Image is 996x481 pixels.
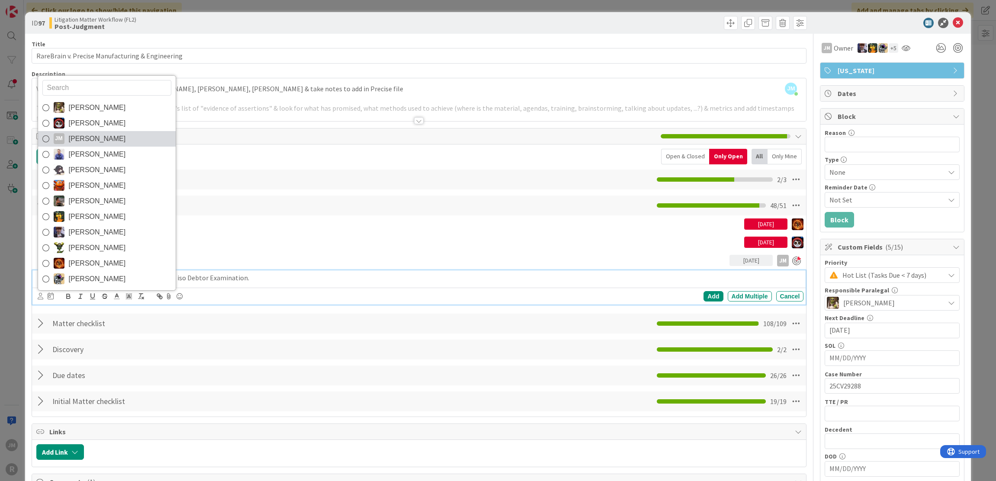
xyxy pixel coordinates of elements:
span: Tasks [49,131,657,141]
div: [DATE] [744,218,787,230]
img: JS [54,118,64,128]
span: None [829,166,940,178]
img: TM [878,43,888,53]
span: [PERSON_NAME] [69,226,126,239]
span: ( 5/15 ) [885,243,903,251]
span: Links [49,426,791,437]
img: DG [54,102,64,113]
button: Add Link [36,444,84,460]
span: Reminder Date [825,184,867,190]
div: SOL [825,343,960,349]
p: Review Rule 11 Sanctions Motion [64,218,741,228]
img: MR [868,43,877,53]
img: TR [792,218,803,230]
input: type card name here... [32,48,807,64]
input: Add Checklist... [49,316,244,331]
span: [PERSON_NAME] [69,117,126,130]
label: Case Number [825,370,862,378]
button: Add Checklist [36,149,97,164]
span: 2 / 3 [777,174,787,185]
div: Priority [825,260,960,266]
img: NC [54,242,64,253]
span: 48 / 51 [770,200,787,211]
span: [PERSON_NAME] [69,195,126,208]
div: Add Multiple [728,291,772,301]
div: Responsible Paralegal [825,287,960,293]
p: File Rule 11 Sanctions Motion [64,237,741,247]
span: ID [32,18,45,28]
span: Owner [834,43,853,53]
input: MM/DD/YYYY [829,323,955,338]
div: Add [704,291,723,301]
span: 2 / 2 [777,344,787,355]
img: ML [54,227,64,237]
a: KN[PERSON_NAME] [38,162,176,178]
span: Description [32,70,65,78]
a: NC[PERSON_NAME] [38,240,176,256]
span: [PERSON_NAME] [69,164,126,176]
b: Post-Judgment [55,23,136,30]
img: JG [54,149,64,160]
div: Next Deadline [825,315,960,321]
span: [PERSON_NAME] [69,273,126,285]
div: JM [54,133,64,144]
div: All [752,149,768,164]
span: [PERSON_NAME] [69,101,126,114]
a: ML[PERSON_NAME] [38,224,176,240]
div: Open & Closed [661,149,709,164]
img: KA [54,180,64,191]
span: [PERSON_NAME] [69,257,126,270]
a: TM[PERSON_NAME] [38,271,176,287]
div: Only Open [709,149,747,164]
a: JS[PERSON_NAME] [38,115,176,131]
a: MR[PERSON_NAME] [38,209,176,224]
a: KA[PERSON_NAME] [38,178,176,193]
img: TR [54,258,64,269]
span: Litigation Matter Workflow (FL2) [55,16,136,23]
img: JS [792,237,803,248]
input: MM/DD/YYYY [829,462,955,476]
a: DG[PERSON_NAME] [38,100,176,115]
input: Search [42,80,171,96]
span: [PERSON_NAME] [69,241,126,254]
span: 108 / 109 [763,318,787,329]
div: [DATE] [729,255,773,266]
span: Dates [838,88,948,99]
a: JM[PERSON_NAME] [38,131,176,147]
input: Add Checklist... [49,394,244,409]
img: MW [54,196,64,206]
span: Block [838,111,948,122]
span: [PERSON_NAME] [69,210,126,223]
img: MR [54,211,64,222]
span: [PERSON_NAME] [843,298,895,308]
span: Not Set [829,195,945,205]
label: TTE / PR [825,398,848,406]
div: Cancel [776,291,804,301]
div: JM [822,43,832,53]
label: Decedent [825,426,852,433]
span: JM [785,83,797,95]
span: [PERSON_NAME] [69,148,126,161]
span: [PERSON_NAME] [69,132,126,145]
img: TM [54,273,64,284]
img: KN [54,164,64,175]
a: TR[PERSON_NAME] [38,256,176,271]
div: + 5 [889,43,898,53]
p: File Order on Debtor Examination. [64,255,726,265]
p: VIDEOS: Focus on [PERSON_NAME], [PERSON_NAME], [PERSON_NAME], [PERSON_NAME] & take notes to add i... [36,84,802,94]
span: [PERSON_NAME] [69,179,126,192]
div: JM [777,255,789,266]
span: Type [825,157,839,163]
a: JG[PERSON_NAME] [38,147,176,162]
span: 26 / 26 [770,370,787,381]
span: Custom Fields [838,242,948,252]
span: [US_STATE] [838,65,948,76]
label: Title [32,40,45,48]
label: Reason [825,129,846,137]
input: Add Checklist... [49,368,244,383]
span: Hot List (Tasks Due < 7 days) [842,269,940,281]
img: ML [858,43,867,53]
span: 19 / 19 [770,396,787,407]
span: Support [18,1,39,12]
p: Finalize and Serve Requests for Production iso Debtor Examination. [50,273,800,283]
